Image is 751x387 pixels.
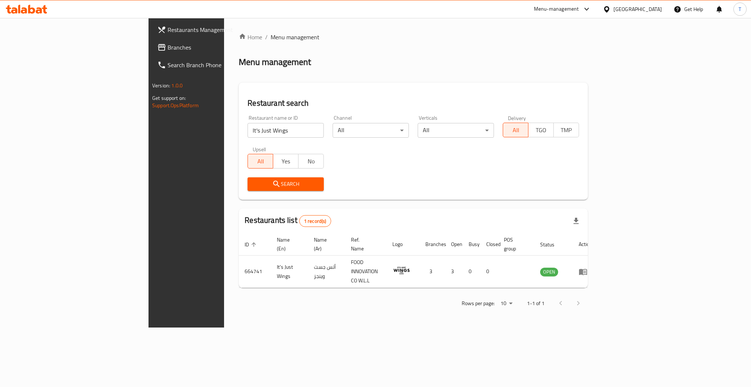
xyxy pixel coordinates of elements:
span: TGO [531,125,551,135]
button: Yes [273,154,298,169]
td: 0 [463,256,480,288]
button: All [503,123,528,137]
span: Search Branch Phone [168,61,268,69]
span: T [739,5,741,13]
span: 1 record(s) [300,218,331,225]
th: Logo [387,233,420,256]
div: Rows per page: [498,298,515,309]
span: Ref. Name [351,235,378,253]
button: No [298,154,324,169]
table: enhanced table [239,233,598,288]
a: Search Branch Phone [151,56,274,74]
div: All [418,123,494,138]
a: Support.OpsPlatform [152,101,199,110]
td: 3 [420,256,445,288]
span: All [506,125,525,135]
span: Yes [276,156,296,167]
span: TMP [557,125,576,135]
label: Upsell [253,147,266,152]
span: Name (Ar) [314,235,336,253]
td: It's Just Wings [271,256,308,288]
span: Get support on: [152,93,186,103]
span: OPEN [540,268,558,276]
button: All [248,154,273,169]
div: Menu [579,267,592,276]
span: Name (En) [277,235,299,253]
td: 3 [445,256,463,288]
div: [GEOGRAPHIC_DATA] [613,5,662,13]
span: ID [245,240,259,249]
a: Branches [151,39,274,56]
span: Menu management [271,33,319,41]
h2: Restaurants list [245,215,331,227]
p: 1-1 of 1 [527,299,545,308]
th: Open [445,233,463,256]
button: TMP [553,123,579,137]
td: أتس جست وينجز [308,256,345,288]
span: Version: [152,81,170,90]
input: Search for restaurant name or ID.. [248,123,324,138]
h2: Menu management [239,56,311,68]
th: Busy [463,233,480,256]
label: Delivery [508,115,526,120]
div: Menu-management [534,5,579,14]
p: Rows per page: [462,299,495,308]
td: 0 [480,256,498,288]
span: Status [540,240,564,249]
span: No [301,156,321,167]
span: 1.0.0 [171,81,183,90]
div: Export file [567,212,585,230]
nav: breadcrumb [239,33,588,41]
a: Restaurants Management [151,21,274,39]
th: Closed [480,233,498,256]
span: POS group [504,235,525,253]
span: Search [253,180,318,189]
th: Action [573,233,598,256]
button: Search [248,177,324,191]
span: All [251,156,270,167]
h2: Restaurant search [248,98,579,109]
span: Branches [168,43,268,52]
td: FOOD INNOVATION CO W.L.L [345,256,387,288]
th: Branches [420,233,445,256]
span: Restaurants Management [168,25,268,34]
img: It's Just Wings [392,261,411,279]
button: TGO [528,123,554,137]
div: All [333,123,409,138]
